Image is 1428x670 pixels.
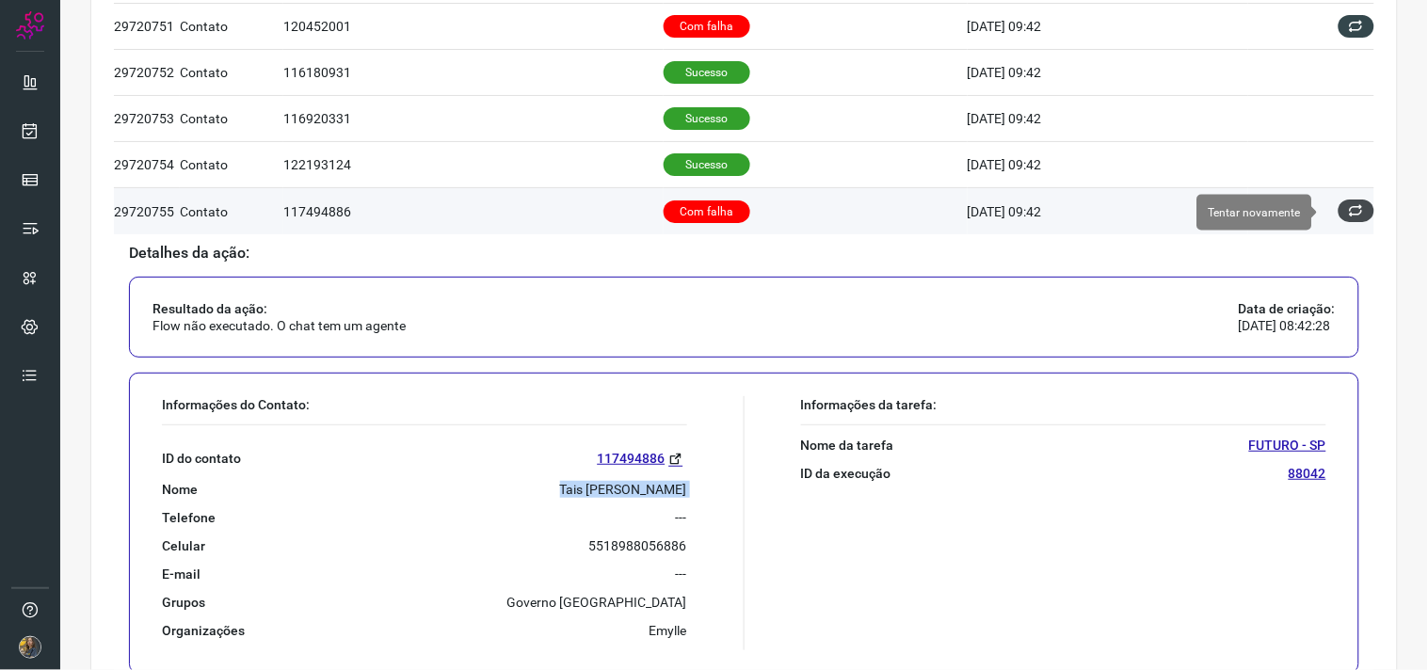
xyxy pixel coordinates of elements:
[507,594,687,611] p: Governo [GEOGRAPHIC_DATA]
[968,188,1249,234] td: [DATE] 09:42
[19,636,41,659] img: 7a73bbd33957484e769acd1c40d0590e.JPG
[152,317,406,334] p: Flow não executado. O chat tem um agente
[16,11,44,40] img: Logo
[676,509,687,526] p: ---
[676,566,687,582] p: ---
[114,4,180,50] td: 29720751
[801,437,894,454] p: Nome da tarefa
[162,509,216,526] p: Telefone
[664,61,750,84] p: Sucesso
[152,300,406,317] p: Resultado da ação:
[283,96,664,142] td: 116920331
[114,50,180,96] td: 29720752
[968,96,1249,142] td: [DATE] 09:42
[1249,437,1326,454] p: FUTURO - SP
[1289,465,1326,482] p: 88042
[650,622,687,639] p: Emylle
[162,537,205,554] p: Celular
[114,188,180,234] td: 29720755
[114,142,180,188] td: 29720754
[801,396,1327,413] p: Informações da tarefa:
[162,594,205,611] p: Grupos
[180,50,283,96] td: Contato
[664,200,750,223] p: Com falha
[114,96,180,142] td: 29720753
[968,50,1249,96] td: [DATE] 09:42
[283,188,664,234] td: 117494886
[283,4,664,50] td: 120452001
[589,537,687,554] p: 5518988056886
[283,142,664,188] td: 122193124
[560,481,687,498] p: Tais [PERSON_NAME]
[664,15,750,38] p: Com falha
[664,107,750,130] p: Sucesso
[801,465,891,482] p: ID da execução
[162,566,201,582] p: E-mail
[180,142,283,188] td: Contato
[283,50,664,96] td: 116180931
[664,153,750,176] p: Sucesso
[968,4,1249,50] td: [DATE] 09:42
[180,4,283,50] td: Contato
[162,481,198,498] p: Nome
[1209,206,1301,219] span: Tentar novamente
[162,622,245,639] p: Organizações
[162,450,241,467] p: ID do contato
[968,142,1249,188] td: [DATE] 09:42
[180,188,283,234] td: Contato
[1239,317,1336,334] p: [DATE] 08:42:28
[598,448,687,470] a: 117494886
[129,245,1359,262] p: Detalhes da ação:
[1239,300,1336,317] p: Data de criação:
[162,396,687,413] p: Informações do Contato:
[180,96,283,142] td: Contato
